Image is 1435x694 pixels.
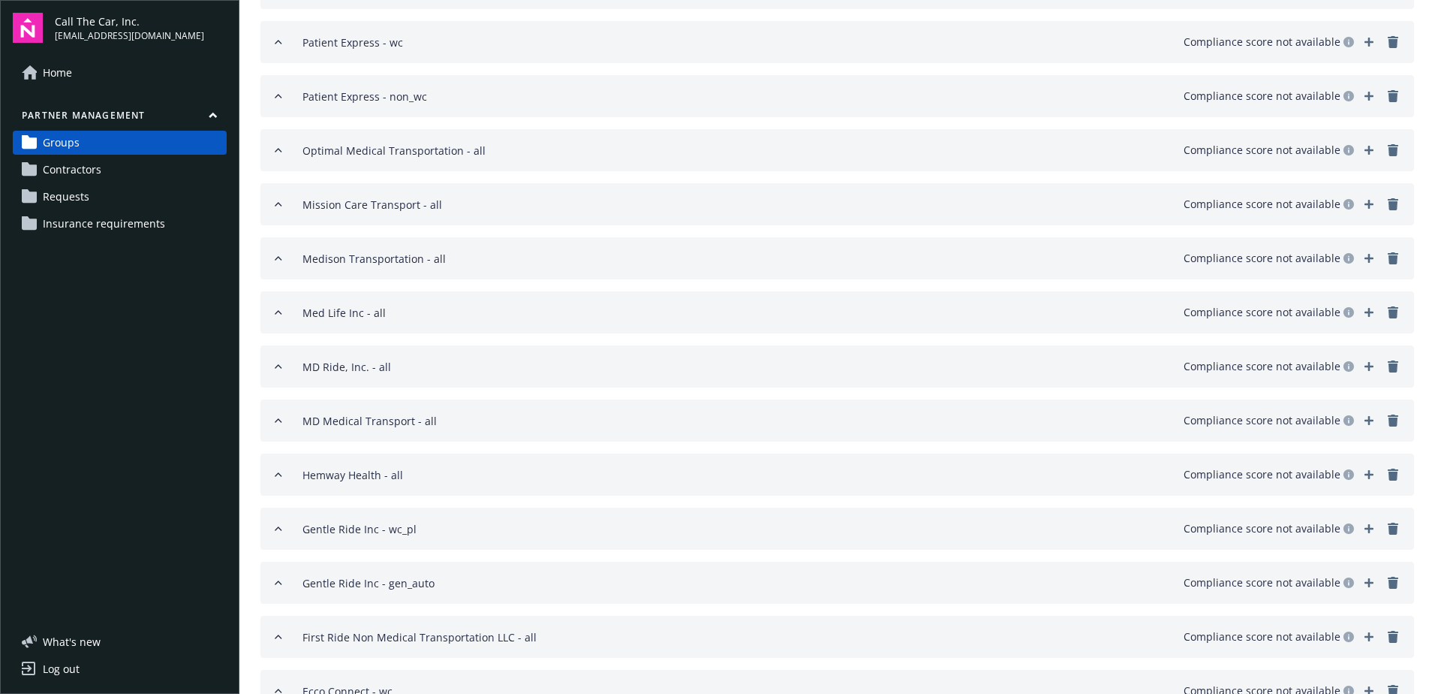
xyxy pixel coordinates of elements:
a: Home [13,61,227,85]
button: Call The Car, Inc.[EMAIL_ADDRESS][DOMAIN_NAME] [55,13,227,43]
div: Compliance score not available [1184,628,1354,646]
a: add [1360,33,1378,51]
button: Gentle Ride Inc - gen_autoCompliance score not availableaddremove [260,562,1414,604]
a: add [1360,87,1378,105]
div: Gentle Ride Inc - wc_pl [302,520,417,538]
a: add [1360,358,1378,376]
span: [EMAIL_ADDRESS][DOMAIN_NAME] [55,29,204,43]
button: Med Life Inc - allCompliance score not availableaddremove [260,291,1414,333]
span: Requests [43,185,89,209]
a: add [1360,412,1378,430]
a: Contractors [13,158,227,182]
a: add [1360,628,1378,646]
div: Compliance score not available [1184,574,1354,592]
div: Compliance score not available [1184,87,1354,105]
button: Partner management [13,109,227,128]
a: remove [1384,303,1402,321]
a: add [1360,303,1378,321]
div: Compliance score not available [1184,520,1354,538]
div: Compliance score not available [1184,466,1354,484]
button: Hemway Health - allCompliance score not availableaddremove [260,454,1414,496]
div: Mission Care Transport - all [302,195,442,213]
span: Insurance requirements [43,212,165,236]
a: Groups [13,131,227,155]
span: Home [43,61,72,85]
a: remove [1384,87,1402,105]
a: Requests [13,185,227,209]
button: First Ride Non Medical Transportation LLC - allCompliance score not availableaddremove [260,616,1414,658]
button: Patient Express - non_wcCompliance score not availableaddremove [260,75,1414,117]
a: Insurance requirements [13,212,227,236]
span: Call The Car, Inc. [55,14,204,29]
span: Contractors [43,158,101,182]
a: remove [1384,574,1402,592]
div: Medison Transportation - all [302,249,446,267]
button: Patient Express - wcCompliance score not availableaddremove [260,21,1414,63]
div: MD Ride, Inc. - all [302,358,391,376]
a: remove [1384,412,1402,430]
div: Compliance score not available [1184,412,1354,430]
div: Compliance score not available [1184,303,1354,321]
a: remove [1384,141,1402,159]
a: add [1360,520,1378,538]
a: add [1360,141,1378,159]
div: Compliance score not available [1184,141,1354,159]
img: navigator-logo.svg [13,13,43,43]
button: What's new [13,634,125,650]
div: Patient Express - wc [302,33,403,51]
div: MD Medical Transport - all [302,412,437,430]
a: add [1360,249,1378,267]
div: Optimal Medical Transportation - all [302,141,486,159]
div: Patient Express - non_wc [302,87,427,105]
div: Compliance score not available [1184,358,1354,376]
button: MD Ride, Inc. - allCompliance score not availableaddremove [260,345,1414,388]
div: Compliance score not available [1184,249,1354,267]
button: Medison Transportation - allCompliance score not availableaddremove [260,237,1414,279]
a: remove [1384,520,1402,538]
div: Gentle Ride Inc - gen_auto [302,574,435,592]
span: What ' s new [43,634,101,650]
div: Compliance score not available [1184,195,1354,213]
button: MD Medical Transport - allCompliance score not availableaddremove [260,400,1414,442]
div: Compliance score not available [1184,33,1354,51]
a: remove [1384,466,1402,484]
a: remove [1384,195,1402,213]
a: add [1360,466,1378,484]
a: remove [1384,628,1402,646]
span: Groups [43,131,80,155]
div: First Ride Non Medical Transportation LLC - all [302,628,537,646]
button: Mission Care Transport - allCompliance score not availableaddremove [260,183,1414,225]
a: remove [1384,358,1402,376]
div: Hemway Health - all [302,466,403,484]
button: Gentle Ride Inc - wc_plCompliance score not availableaddremove [260,508,1414,550]
a: add [1360,195,1378,213]
button: Optimal Medical Transportation - allCompliance score not availableaddremove [260,129,1414,171]
a: remove [1384,33,1402,51]
a: add [1360,574,1378,592]
div: Log out [43,657,80,681]
a: remove [1384,249,1402,267]
div: Med Life Inc - all [302,303,386,321]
